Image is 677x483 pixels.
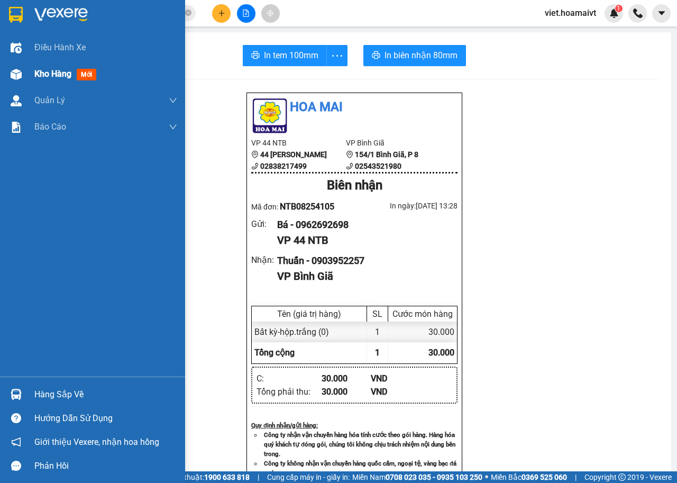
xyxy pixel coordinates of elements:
span: Miền Bắc [491,471,567,483]
span: Bất kỳ - hộp.trắng (0) [254,327,329,337]
div: Mã đơn: [251,200,354,213]
button: more [326,45,347,66]
strong: Công ty không nhận vận chuyển hàng quốc cấm, ngoại tệ, vàng bạc đá quý. [264,460,456,477]
div: Biên nhận [251,176,458,196]
div: Gửi : [251,217,277,231]
b: 154/1 Bình Giã, P 8 [355,150,418,159]
div: Tổng phải thu : [257,385,322,398]
div: Tên (giá trị hàng) [254,309,364,319]
div: 30.000 [388,322,457,342]
button: aim [261,4,280,23]
span: phone [346,162,353,170]
span: environment [346,151,353,158]
div: VND [371,372,420,385]
span: Quản Lý [34,94,65,107]
span: Cung cấp máy in - giấy in: [267,471,350,483]
span: close-circle [185,8,191,19]
span: 1 [617,5,620,12]
span: aim [267,10,274,17]
div: 30.000 [322,372,371,385]
div: VND [371,385,420,398]
span: notification [11,437,21,447]
span: Tổng cộng [254,348,295,358]
span: 30.000 [428,348,454,358]
strong: 0369 525 060 [522,473,567,481]
b: 154/1 Bình Giã, P 8 [73,58,140,78]
button: caret-down [652,4,671,23]
button: printerIn biên nhận 80mm [363,45,466,66]
li: VP 44 NTB [5,45,73,57]
strong: 0708 023 035 - 0935 103 250 [386,473,482,481]
span: viet.hoamaivt [536,6,605,20]
img: solution-icon [11,122,22,133]
img: warehouse-icon [11,42,22,53]
b: 02543521980 [355,162,401,170]
li: Hoa Mai [5,5,153,25]
div: VP 44 NTB [277,232,449,249]
span: In biên nhận 80mm [385,49,458,62]
span: copyright [618,473,626,481]
div: 30.000 [322,385,371,398]
span: environment [5,59,13,66]
img: logo.jpg [251,97,288,134]
div: Cước món hàng [391,309,454,319]
strong: 1900 633 818 [204,473,250,481]
button: file-add [237,4,255,23]
span: message [11,461,21,471]
span: caret-down [657,8,666,18]
img: icon-new-feature [609,8,619,18]
img: warehouse-icon [11,69,22,80]
span: environment [73,59,80,66]
span: | [258,471,259,483]
img: logo.jpg [5,5,42,42]
div: Hàng sắp về [34,387,177,403]
div: Quy định nhận/gửi hàng : [251,421,458,430]
b: 02838217499 [260,162,307,170]
img: warehouse-icon [11,95,22,106]
div: C : [257,372,322,385]
span: Hỗ trợ kỹ thuật: [152,471,250,483]
li: VP Bình Giã [346,137,441,149]
span: Điều hành xe [34,41,86,54]
span: phone [251,162,259,170]
span: mới [77,69,96,80]
strong: Công ty nhận vận chuyển hàng hóa tính cước theo gói hàng. Hàng hóa quý khách tự đóng gói, chúng t... [264,431,455,458]
li: VP 44 NTB [251,137,346,149]
span: Giới thiệu Vexere, nhận hoa hồng [34,435,159,449]
span: | [575,471,577,483]
span: file-add [242,10,250,17]
div: Nhận : [251,253,277,267]
span: NTB08254105 [280,202,334,212]
b: 44 [PERSON_NAME] [260,150,327,159]
span: Kho hàng [34,69,71,79]
button: printerIn tem 100mm [243,45,327,66]
div: Thuấn - 0903952257 [277,253,449,268]
div: Hướng dẫn sử dụng [34,411,177,426]
span: close-circle [185,10,191,16]
span: 1 [375,348,380,358]
span: down [169,96,177,105]
div: In ngày: [DATE] 13:28 [354,200,458,212]
div: SL [370,309,385,319]
span: question-circle [11,413,21,423]
div: VP Bình Giã [277,268,449,285]
li: VP Bình Giã [73,45,141,57]
span: plus [218,10,225,17]
span: ⚪️ [485,475,488,479]
img: warehouse-icon [11,389,22,400]
button: plus [212,4,231,23]
span: printer [251,51,260,61]
span: In tem 100mm [264,49,318,62]
span: Báo cáo [34,120,66,133]
span: down [169,123,177,131]
img: logo-vxr [9,7,23,23]
span: printer [372,51,380,61]
span: more [327,49,347,62]
div: 1 [367,322,388,342]
sup: 1 [615,5,623,12]
span: Miền Nam [352,471,482,483]
img: phone-icon [633,8,643,18]
span: environment [251,151,259,158]
div: Bá - 0962692698 [277,217,449,232]
li: Hoa Mai [251,97,458,117]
